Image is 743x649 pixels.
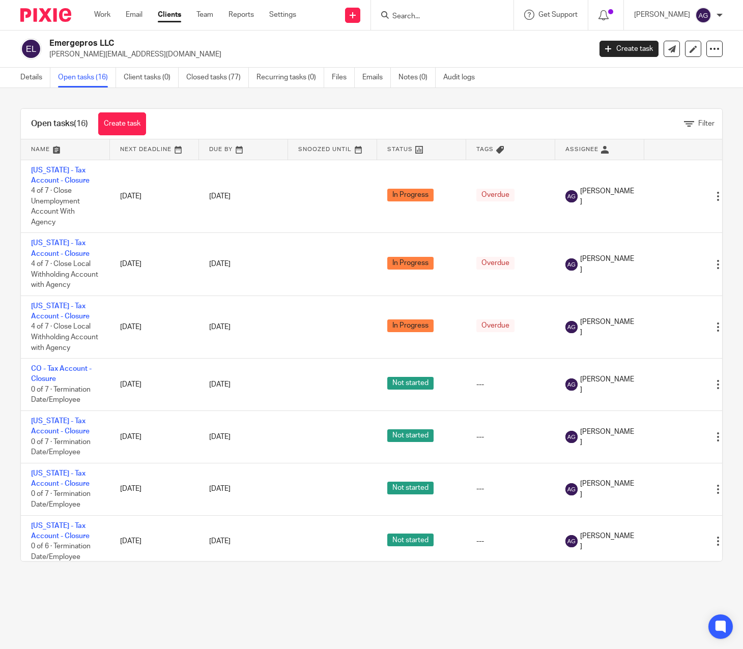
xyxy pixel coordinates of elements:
[387,534,434,546] span: Not started
[476,379,545,390] div: ---
[110,233,199,296] td: [DATE]
[98,112,146,135] a: Create task
[387,146,413,152] span: Status
[256,68,324,87] a: Recurring tasks (0)
[387,189,434,201] span: In Progress
[565,535,578,547] img: svg%3E
[94,10,110,20] a: Work
[126,10,142,20] a: Email
[698,120,715,127] span: Filter
[196,10,213,20] a: Team
[110,515,199,568] td: [DATE]
[31,323,98,351] span: 4 of 7 · Close Local Withholding Account with Agency
[565,378,578,391] img: svg%3E
[31,386,91,404] span: 0 of 7 · Termination Date/Employee
[20,68,50,87] a: Details
[31,491,91,509] span: 0 of 7 · Termination Date/Employee
[387,319,434,332] span: In Progress
[634,10,690,20] p: [PERSON_NAME]
[31,365,92,382] a: CO - Tax Account - Closure
[580,479,634,499] span: [PERSON_NAME]
[209,381,231,388] span: [DATE]
[362,68,391,87] a: Emails
[476,432,545,442] div: ---
[580,374,634,395] span: [PERSON_NAME]
[476,189,515,201] span: Overdue
[332,68,355,87] a: Files
[110,160,199,233] td: [DATE]
[565,258,578,271] img: svg%3E
[391,12,483,21] input: Search
[58,68,116,87] a: Open tasks (16)
[124,68,179,87] a: Client tasks (0)
[31,543,91,560] span: 0 of 6 · Termination Date/Employee
[387,429,434,442] span: Not started
[298,146,352,152] span: Snoozed Until
[31,438,91,456] span: 0 of 7 · Termination Date/Employee
[31,260,98,288] span: 4 of 7 · Close Local Withholding Account with Agency
[186,68,249,87] a: Closed tasks (77)
[538,11,578,18] span: Get Support
[387,482,434,494] span: Not started
[31,303,90,320] a: [US_STATE] - Tax Account - Closure
[443,68,482,87] a: Audit logs
[31,522,90,540] a: [US_STATE] - Tax Account - Closure
[580,317,634,338] span: [PERSON_NAME]
[209,261,231,268] span: [DATE]
[74,120,88,128] span: (16)
[49,38,477,49] h2: Emergepros LLC
[565,321,578,333] img: svg%3E
[476,536,545,546] div: ---
[580,427,634,448] span: [PERSON_NAME]
[31,119,88,129] h1: Open tasks
[31,418,90,435] a: [US_STATE] - Tax Account - Closure
[565,483,578,495] img: svg%3E
[580,531,634,552] span: [PERSON_NAME]
[476,257,515,270] span: Overdue
[31,470,90,487] a: [US_STATE] - Tax Account - Closure
[599,41,659,57] a: Create task
[49,49,584,60] p: [PERSON_NAME][EMAIL_ADDRESS][DOMAIN_NAME]
[110,296,199,358] td: [DATE]
[269,10,296,20] a: Settings
[387,257,434,270] span: In Progress
[565,190,578,202] img: svg%3E
[476,319,515,332] span: Overdue
[31,187,80,226] span: 4 of 7 · Close Unemployment Account With Agency
[695,7,711,23] img: svg%3E
[20,38,42,60] img: svg%3E
[31,240,90,257] a: [US_STATE] - Tax Account - Closure
[209,193,231,200] span: [DATE]
[110,410,199,463] td: [DATE]
[565,431,578,443] img: svg%3E
[398,68,436,87] a: Notes (0)
[110,463,199,515] td: [DATE]
[209,433,231,440] span: [DATE]
[228,10,254,20] a: Reports
[31,167,90,184] a: [US_STATE] - Tax Account - Closure
[209,323,231,331] span: [DATE]
[580,186,634,207] span: [PERSON_NAME]
[209,486,231,493] span: [DATE]
[158,10,181,20] a: Clients
[110,359,199,411] td: [DATE]
[387,377,434,390] span: Not started
[580,254,634,275] span: [PERSON_NAME]
[20,8,71,22] img: Pixie
[476,484,545,494] div: ---
[476,146,494,152] span: Tags
[209,538,231,545] span: [DATE]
